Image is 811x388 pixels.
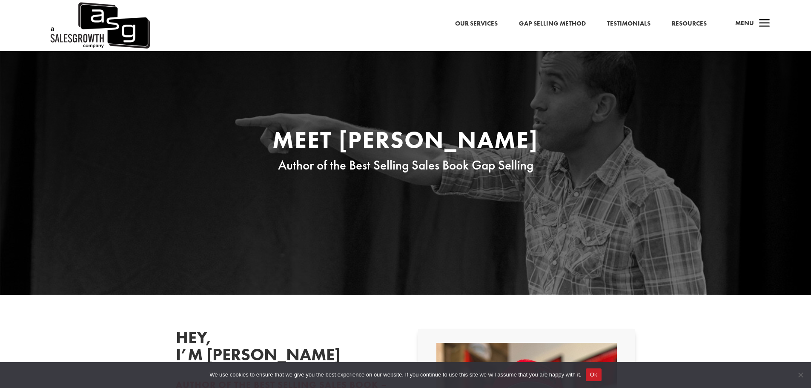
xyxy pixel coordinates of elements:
[519,18,586,29] a: Gap Selling Method
[672,18,707,29] a: Resources
[756,15,773,32] span: a
[244,128,567,156] h1: Meet [PERSON_NAME]
[176,329,304,368] h2: Hey, I’m [PERSON_NAME]
[796,371,805,379] span: No
[455,18,498,29] a: Our Services
[607,18,651,29] a: Testimonials
[735,19,754,27] span: Menu
[278,157,533,173] span: Author of the Best Selling Sales Book Gap Selling
[586,368,602,381] button: Ok
[209,371,581,379] span: We use cookies to ensure that we give you the best experience on our website. If you continue to ...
